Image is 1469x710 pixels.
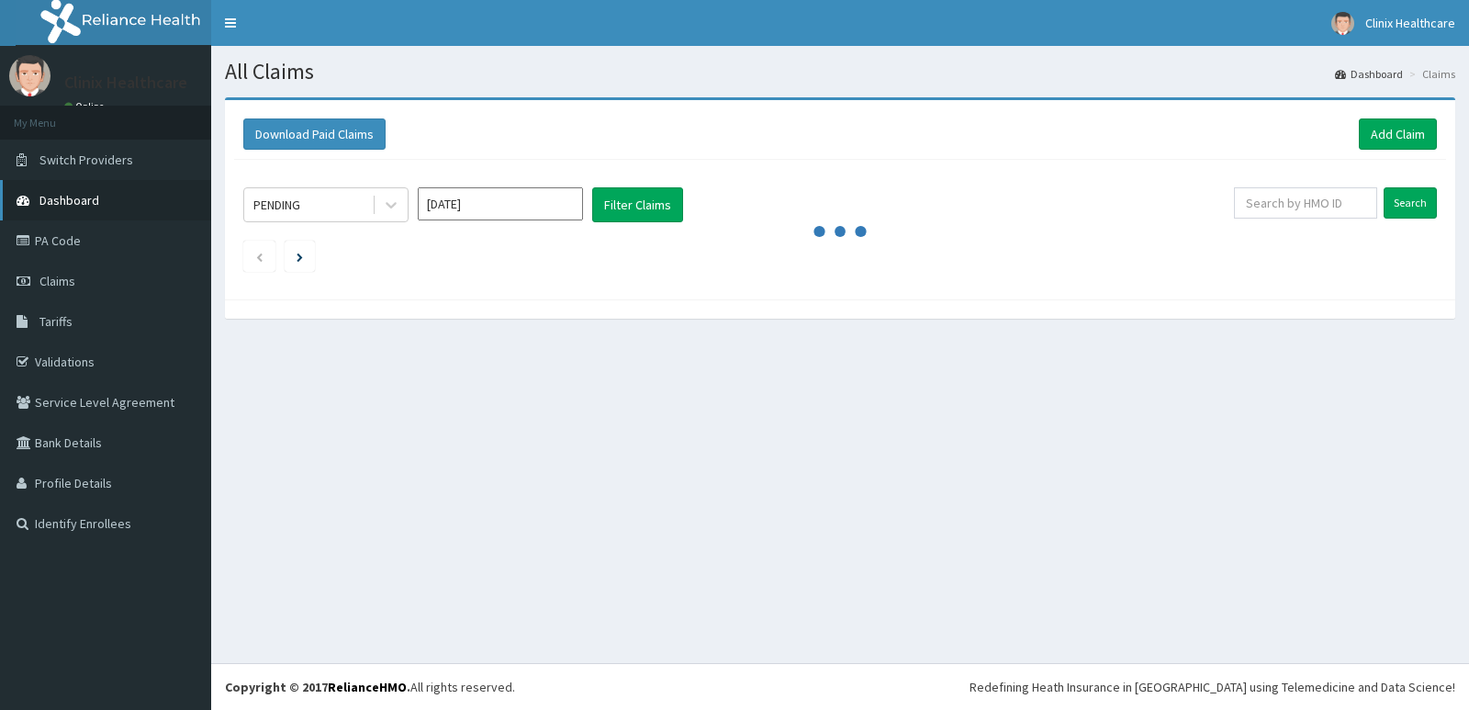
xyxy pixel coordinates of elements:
[253,196,300,214] div: PENDING
[1335,66,1403,82] a: Dashboard
[328,679,407,695] a: RelianceHMO
[297,248,303,265] a: Next page
[64,74,187,91] p: Clinix Healthcare
[813,204,868,259] svg: audio-loading
[1331,12,1354,35] img: User Image
[211,663,1469,710] footer: All rights reserved.
[64,100,108,113] a: Online
[1234,187,1378,219] input: Search by HMO ID
[255,248,264,265] a: Previous page
[39,192,99,208] span: Dashboard
[592,187,683,222] button: Filter Claims
[39,273,75,289] span: Claims
[1359,118,1437,150] a: Add Claim
[225,679,410,695] strong: Copyright © 2017 .
[243,118,386,150] button: Download Paid Claims
[225,60,1455,84] h1: All Claims
[39,152,133,168] span: Switch Providers
[39,313,73,330] span: Tariffs
[1365,15,1455,31] span: Clinix Healthcare
[1384,187,1437,219] input: Search
[9,55,50,96] img: User Image
[970,678,1455,696] div: Redefining Heath Insurance in [GEOGRAPHIC_DATA] using Telemedicine and Data Science!
[1405,66,1455,82] li: Claims
[418,187,583,220] input: Select Month and Year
